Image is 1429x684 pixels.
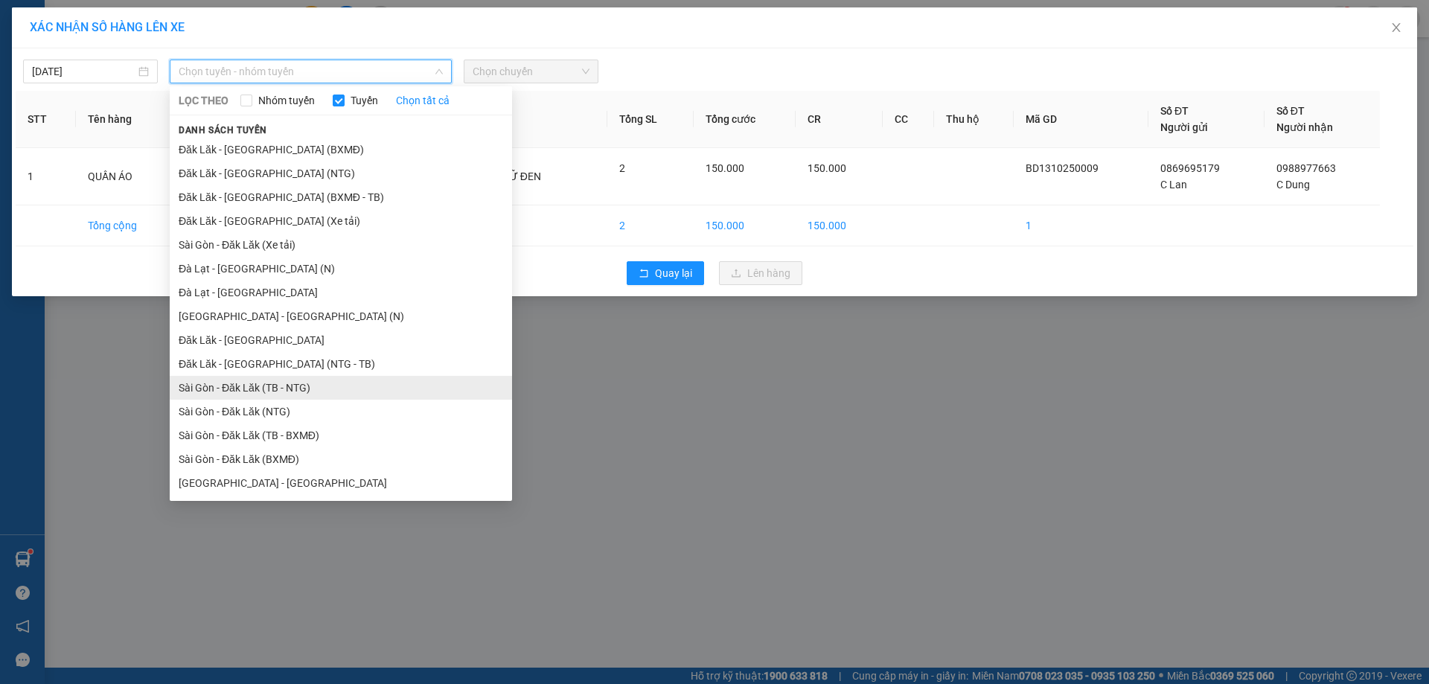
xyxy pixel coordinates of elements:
[435,67,444,76] span: down
[170,281,512,304] li: Đà Lạt - [GEOGRAPHIC_DATA]
[170,400,512,423] li: Sài Gòn - Đăk Lăk (NTG)
[607,205,693,246] td: 2
[473,60,589,83] span: Chọn chuyến
[76,205,177,246] td: Tổng cộng
[1276,105,1305,117] span: Số ĐT
[796,205,883,246] td: 150.000
[68,8,170,24] span: Gửi:
[607,91,693,148] th: Tổng SL
[655,265,692,281] span: Quay lại
[179,92,228,109] span: LỌC THEO
[694,91,796,148] th: Tổng cước
[619,162,625,174] span: 2
[32,63,135,80] input: 14/10/2025
[179,60,443,83] span: Chọn tuyến - nhóm tuyến
[345,92,384,109] span: Tuyến
[8,91,223,172] span: Hai Bà Trưng
[719,261,802,285] button: uploadLên hàng
[95,8,170,24] span: Bình Dương
[1160,162,1220,174] span: 0869695179
[808,162,846,174] span: 150.000
[694,205,796,246] td: 150.000
[68,56,252,82] span: luthanhnhan.tienoanh - In:
[1375,7,1417,49] button: Close
[16,91,76,148] th: STT
[170,138,512,162] li: Đăk Lăk - [GEOGRAPHIC_DATA] (BXMĐ)
[16,148,76,205] td: 1
[1014,91,1148,148] th: Mã GD
[170,257,512,281] li: Đà Lạt - [GEOGRAPHIC_DATA] (N)
[1390,22,1402,33] span: close
[1276,179,1310,191] span: C Dung
[425,170,541,182] span: BAO XANH + T CHỮ ĐEN
[170,328,512,352] li: Đăk Lăk - [GEOGRAPHIC_DATA]
[170,471,512,495] li: [GEOGRAPHIC_DATA] - [GEOGRAPHIC_DATA]
[170,423,512,447] li: Sài Gòn - Đăk Lăk (TB - BXMĐ)
[1160,179,1187,191] span: C Lan
[170,233,512,257] li: Sài Gòn - Đăk Lăk (Xe tải)
[170,209,512,233] li: Đăk Lăk - [GEOGRAPHIC_DATA] (Xe tải)
[170,352,512,376] li: Đăk Lăk - [GEOGRAPHIC_DATA] (NTG - TB)
[170,185,512,209] li: Đăk Lăk - [GEOGRAPHIC_DATA] (BXMĐ - TB)
[883,91,934,148] th: CC
[76,91,177,148] th: Tên hàng
[68,42,252,82] span: BD1410250001 -
[68,27,179,39] span: C Nga - 0979145007
[170,304,512,328] li: [GEOGRAPHIC_DATA] - [GEOGRAPHIC_DATA] (N)
[396,92,450,109] a: Chọn tất cả
[30,20,185,34] span: XÁC NHẬN SỐ HÀNG LÊN XE
[796,91,883,148] th: CR
[1160,105,1189,117] span: Số ĐT
[170,162,512,185] li: Đăk Lăk - [GEOGRAPHIC_DATA] (NTG)
[934,91,1014,148] th: Thu hộ
[68,56,252,82] span: 07:46:36 [DATE]
[1276,162,1336,174] span: 0988977663
[170,124,276,137] span: Danh sách tuyến
[1026,162,1099,174] span: BD1310250009
[1276,121,1333,133] span: Người nhận
[170,376,512,400] li: Sài Gòn - Đăk Lăk (TB - NTG)
[706,162,744,174] span: 150.000
[8,91,223,172] strong: Nhận:
[252,92,321,109] span: Nhóm tuyến
[76,148,177,205] td: QUẦN ÁO
[627,261,704,285] button: rollbackQuay lại
[1160,121,1208,133] span: Người gửi
[1014,205,1148,246] td: 1
[170,447,512,471] li: Sài Gòn - Đăk Lăk (BXMĐ)
[639,268,649,280] span: rollback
